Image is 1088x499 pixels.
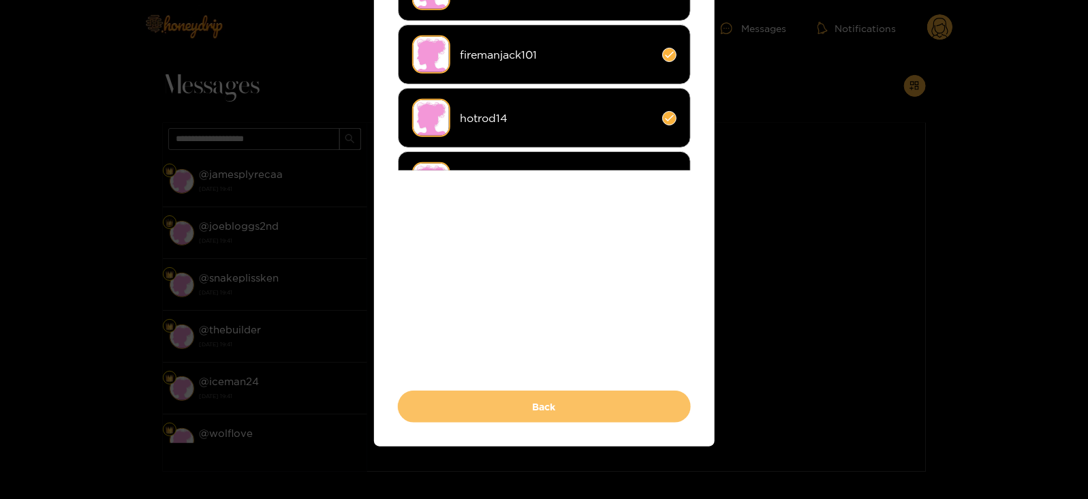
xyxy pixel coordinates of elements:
[412,162,450,200] img: no-avatar.png
[398,391,691,423] button: Back
[461,47,652,63] span: firemanjack101
[412,99,450,137] img: no-avatar.png
[461,110,652,126] span: hotrod14
[412,35,450,74] img: no-avatar.png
